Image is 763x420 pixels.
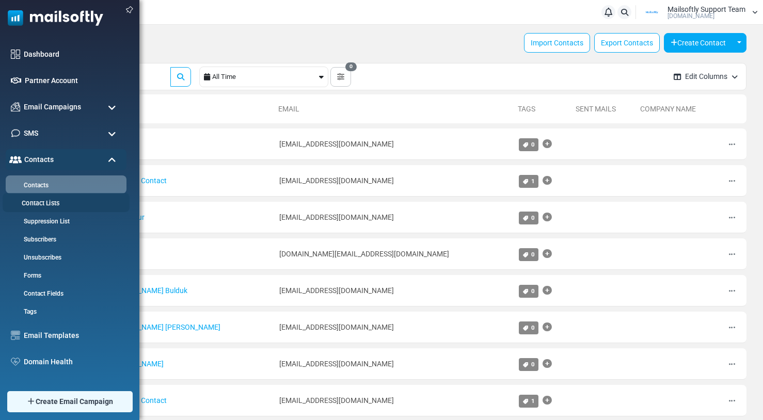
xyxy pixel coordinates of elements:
a: Tags [518,105,535,113]
td: [EMAIL_ADDRESS][DOMAIN_NAME] [274,348,514,380]
span: 0 [531,361,535,368]
a: Export Contacts [594,33,660,53]
span: 0 [531,141,535,148]
a: Import Contacts [524,33,590,53]
button: 0 [330,67,351,87]
span: Email Campaigns [24,102,81,112]
a: Subscribers [6,235,124,244]
a: Email Templates [24,330,121,341]
a: 0 [519,248,538,261]
a: Contacts [6,181,124,190]
td: [EMAIL_ADDRESS][DOMAIN_NAME] [274,165,514,197]
img: campaigns-icon.png [11,102,20,111]
a: Partner Account [25,75,121,86]
span: 0 [531,324,535,331]
div: All Time [212,67,317,87]
a: [PERSON_NAME] Bulduk [108,286,187,295]
img: sms-icon.png [11,128,20,138]
a: Sent Mails [576,105,616,113]
a: 1 [519,175,538,188]
a: 0 [519,285,538,298]
img: dashboard-icon.svg [11,50,20,59]
a: Unsubscribes [6,253,124,262]
td: [EMAIL_ADDRESS][DOMAIN_NAME] [274,202,514,233]
span: 0 [531,251,535,258]
a: [PERSON_NAME] [PERSON_NAME] [108,323,220,331]
td: [EMAIL_ADDRESS][DOMAIN_NAME] [274,312,514,343]
a: Domain Health [24,357,121,367]
span: 1 [531,177,535,185]
span: SMS [24,128,38,139]
td: [EMAIL_ADDRESS][DOMAIN_NAME] [274,385,514,416]
a: Contact Fields [6,289,124,298]
span: 0 [531,287,535,295]
span: [DOMAIN_NAME] [667,13,714,19]
img: User Logo [639,5,665,20]
a: Dashboard [24,49,121,60]
a: User Logo Mailsoftly Support Team [DOMAIN_NAME] [639,5,758,20]
td: [EMAIL_ADDRESS][DOMAIN_NAME] [274,275,514,306]
a: 0 [519,321,538,334]
img: domain-health-icon.svg [11,358,20,366]
a: 0 [519,138,538,151]
span: translation missing: en.crm_contacts.form.list_header.company_name [640,105,696,113]
img: email-templates-icon.svg [11,331,20,340]
span: Contacts [24,154,54,165]
span: 0 [531,214,535,221]
a: Contact Lists [3,199,126,208]
a: Forms [6,271,124,280]
a: 1 [519,395,538,408]
button: Edit Columns [665,63,746,90]
td: [DOMAIN_NAME][EMAIL_ADDRESS][DOMAIN_NAME] [274,238,514,270]
span: 0 [345,62,357,72]
button: Create Contact [664,33,733,53]
a: Suppression List [6,217,124,226]
a: Tags [6,307,124,316]
a: Company Name [640,105,696,113]
span: Mailsoftly Support Team [667,6,745,13]
td: [EMAIL_ADDRESS][DOMAIN_NAME] [274,128,514,160]
a: 0 [519,212,538,224]
img: contacts-icon-active.svg [9,156,22,163]
span: 1 [531,397,535,405]
a: Email [278,105,299,113]
a: 0 [519,358,538,371]
span: Create Email Campaign [36,396,113,407]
